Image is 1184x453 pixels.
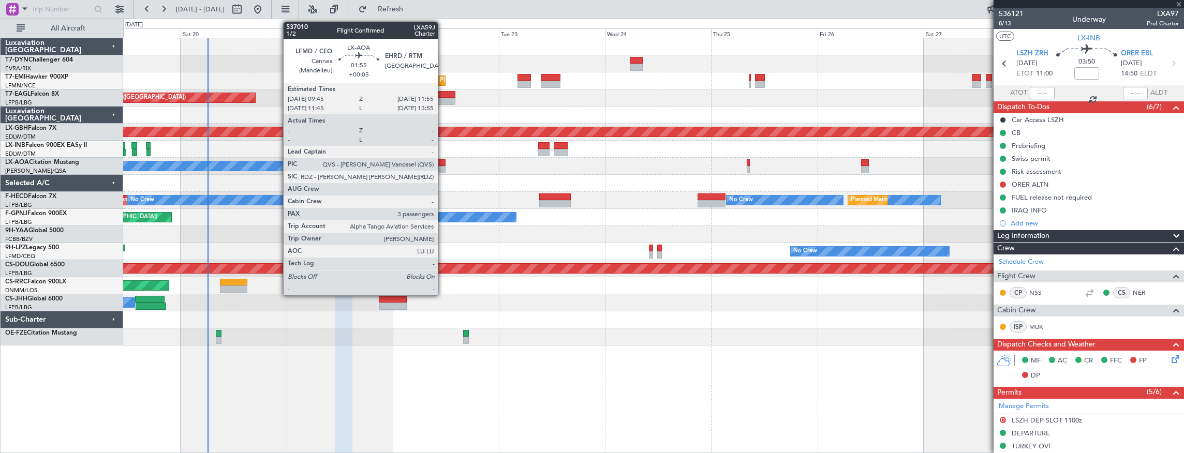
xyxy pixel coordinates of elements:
span: Dispatch Checks and Weather [997,339,1096,351]
span: Dispatch To-Dos [997,101,1049,113]
span: [DATE] [1121,58,1142,69]
a: Manage Permits [999,401,1049,412]
span: LX-GBH [5,125,28,131]
span: LX-INB [5,142,25,148]
a: LFPB/LBG [5,218,32,226]
span: LX-INB [1077,33,1100,43]
a: [PERSON_NAME]/QSA [5,167,66,175]
span: ALDT [1150,88,1167,98]
div: Sat 27 [924,28,1030,38]
a: FCBB/BZV [5,235,33,243]
span: MF [1031,356,1041,366]
span: Permits [997,387,1022,399]
span: Crew [997,243,1015,254]
span: (5/6) [1147,386,1162,397]
a: MUK [1029,322,1053,331]
span: LX-AOA [5,159,29,165]
a: 9H-YAAGlobal 5000 [5,228,64,234]
span: T7-EMI [5,74,25,80]
a: NER [1133,288,1156,297]
div: CB [1012,128,1020,137]
div: Prebriefing [1012,141,1045,150]
div: FUEL release not required [1012,193,1092,202]
span: ORER EBL [1121,49,1153,59]
span: F-HECD [5,193,28,200]
a: CS-DOUGlobal 6500 [5,262,65,268]
a: T7-EMIHawker 900XP [5,74,68,80]
div: Planned Maint [GEOGRAPHIC_DATA] ([GEOGRAPHIC_DATA]) [851,192,1014,208]
span: Leg Information [997,230,1049,242]
a: LX-AOACitation Mustang [5,159,79,165]
span: 9H-LPZ [5,245,26,251]
a: LFMN/NCE [5,82,36,89]
span: FP [1139,356,1147,366]
input: Trip Number [32,2,91,17]
div: Sat 20 [181,28,287,38]
span: F-GPNJ [5,210,27,217]
a: T7-DYNChallenger 604 [5,57,73,63]
span: DP [1031,371,1040,381]
span: ETOT [1016,69,1033,79]
span: 03:50 [1078,57,1095,67]
a: F-HECDFalcon 7X [5,193,56,200]
div: Add new [1011,219,1179,228]
div: No Crew [360,209,384,225]
span: 536121 [999,8,1024,19]
span: CS-DOU [5,262,29,268]
a: EDLW/DTM [5,150,36,158]
div: CP [1010,287,1027,298]
button: Refresh [353,1,416,18]
a: EDLW/DTM [5,133,36,141]
span: (6/7) [1147,101,1162,112]
a: CS-RRCFalcon 900LX [5,279,66,285]
span: T7-EAGL [5,91,31,97]
div: No Crew [793,244,817,259]
div: Sun 21 [287,28,393,38]
span: LSZH ZRH [1016,49,1048,59]
span: 14:50 [1121,69,1137,79]
div: ISP [1010,321,1027,333]
div: Car Access LSZH [1012,115,1064,124]
span: Flight Crew [997,270,1035,282]
div: Thu 25 [711,28,817,38]
span: 8/13 [999,19,1024,28]
span: CR [1084,356,1093,366]
a: 9H-LPZLegacy 500 [5,245,59,251]
div: DEPARTURE [1012,429,1050,437]
button: UTC [996,32,1014,41]
span: LXA97 [1147,8,1179,19]
span: T7-DYN [5,57,28,63]
a: LX-INBFalcon 900EX EASy II [5,142,87,148]
div: Underway [1072,14,1106,25]
a: NSS [1029,288,1053,297]
span: Refresh [369,6,412,13]
div: Swiss permit [1012,154,1050,163]
span: CS-JHH [5,296,27,302]
div: ORER ALTN [1012,180,1048,189]
span: Cabin Crew [997,305,1036,316]
a: LFPB/LBG [5,269,32,277]
button: D [1000,417,1006,423]
span: ATOT [1010,88,1027,98]
a: LFPB/LBG [5,304,32,311]
a: DNMM/LOS [5,286,37,294]
a: LFPB/LBG [5,99,32,107]
span: ELDT [1140,69,1157,79]
span: OE-FZE [5,330,27,336]
a: T7-EAGLFalcon 8X [5,91,59,97]
div: Mon 22 [393,28,499,38]
div: LSZH DEP SLOT 1100z [1012,416,1082,425]
div: No Crew [729,192,753,208]
div: Wed 24 [605,28,711,38]
span: AC [1058,356,1067,366]
div: Fri 26 [818,28,924,38]
a: LFPB/LBG [5,201,32,209]
a: CS-JHHGlobal 6000 [5,296,63,302]
button: All Aircraft [11,20,112,37]
a: Schedule Crew [999,257,1044,267]
div: IRAQ INFO [1012,206,1047,215]
span: [DATE] [1016,58,1038,69]
span: 11:00 [1036,69,1053,79]
div: [DATE] [125,21,143,29]
span: CS-RRC [5,279,27,285]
